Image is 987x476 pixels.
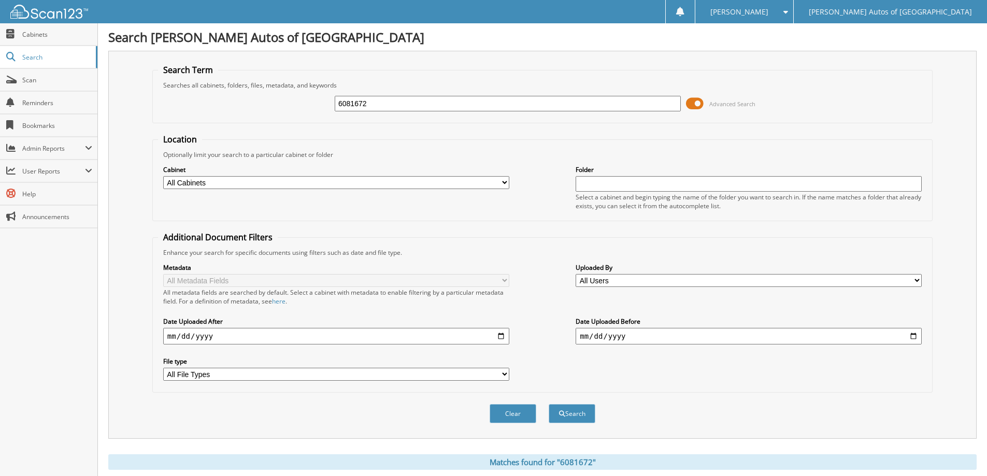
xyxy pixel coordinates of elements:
[163,317,509,326] label: Date Uploaded After
[163,263,509,272] label: Metadata
[272,297,285,306] a: here
[549,404,595,423] button: Search
[22,121,92,130] span: Bookmarks
[22,76,92,84] span: Scan
[163,165,509,174] label: Cabinet
[809,9,972,15] span: [PERSON_NAME] Autos of [GEOGRAPHIC_DATA]
[108,454,977,470] div: Matches found for "6081672"
[10,5,88,19] img: scan123-logo-white.svg
[158,248,927,257] div: Enhance your search for specific documents using filters such as date and file type.
[22,53,91,62] span: Search
[490,404,536,423] button: Clear
[158,150,927,159] div: Optionally limit your search to a particular cabinet or folder
[576,328,922,344] input: end
[576,193,922,210] div: Select a cabinet and begin typing the name of the folder you want to search in. If the name match...
[576,317,922,326] label: Date Uploaded Before
[22,212,92,221] span: Announcements
[22,30,92,39] span: Cabinets
[108,28,977,46] h1: Search [PERSON_NAME] Autos of [GEOGRAPHIC_DATA]
[22,144,85,153] span: Admin Reports
[158,232,278,243] legend: Additional Document Filters
[710,9,768,15] span: [PERSON_NAME]
[576,165,922,174] label: Folder
[576,263,922,272] label: Uploaded By
[22,167,85,176] span: User Reports
[709,100,755,108] span: Advanced Search
[158,64,218,76] legend: Search Term
[163,288,509,306] div: All metadata fields are searched by default. Select a cabinet with metadata to enable filtering b...
[163,357,509,366] label: File type
[163,328,509,344] input: start
[158,134,202,145] legend: Location
[158,81,927,90] div: Searches all cabinets, folders, files, metadata, and keywords
[22,98,92,107] span: Reminders
[22,190,92,198] span: Help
